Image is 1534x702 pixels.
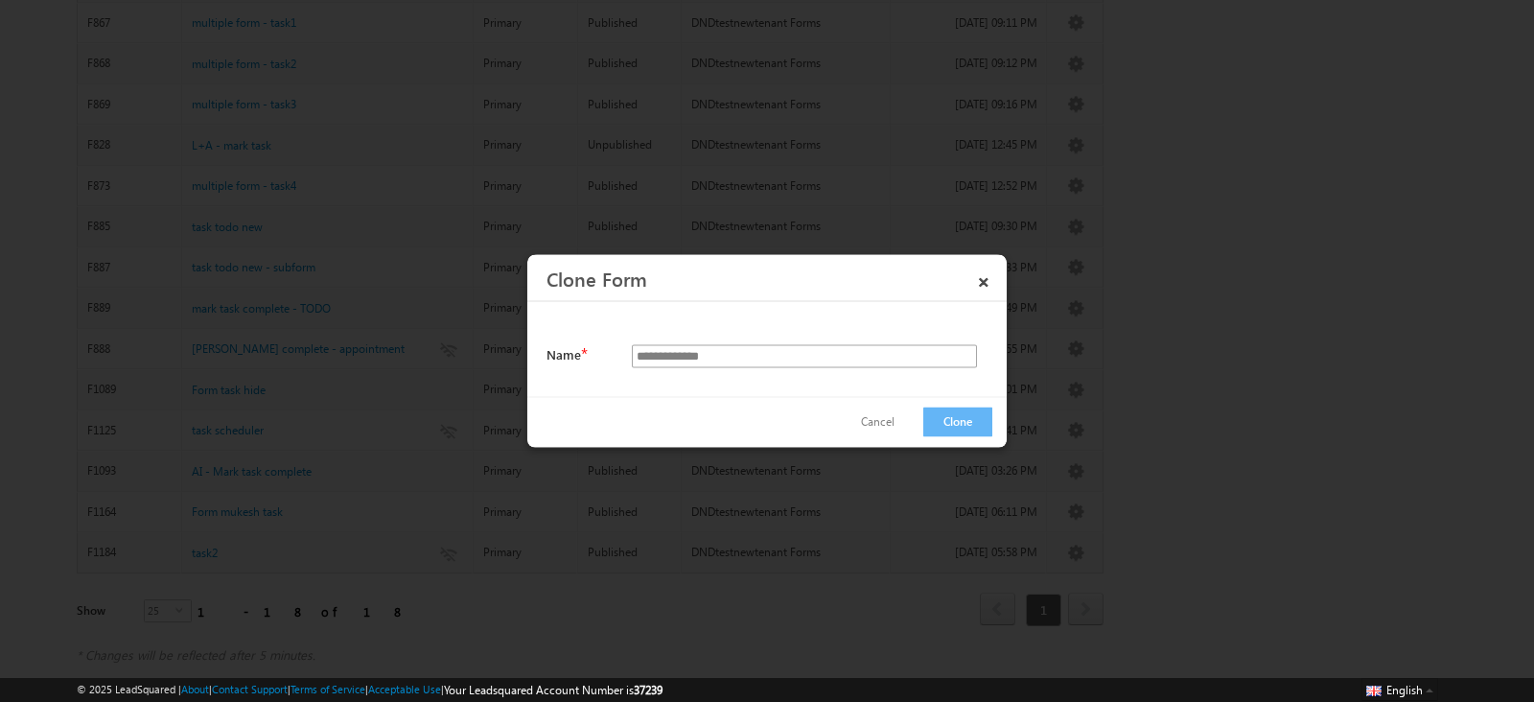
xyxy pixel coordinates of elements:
span: © 2025 LeadSquared | | | | | [77,681,662,699]
span: × [967,262,1000,295]
span: English [1386,683,1423,697]
h3: Clone Form [546,262,1000,295]
a: Terms of Service [291,683,365,695]
span: 37239 [634,683,662,697]
a: Contact Support [212,683,288,695]
button: English [1361,678,1438,701]
span: Your Leadsquared Account Number is [444,683,662,697]
a: Acceptable Use [368,683,441,695]
button: Clone [923,408,992,437]
button: Cancel [842,409,914,436]
div: Name [546,345,992,368]
a: About [181,683,209,695]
